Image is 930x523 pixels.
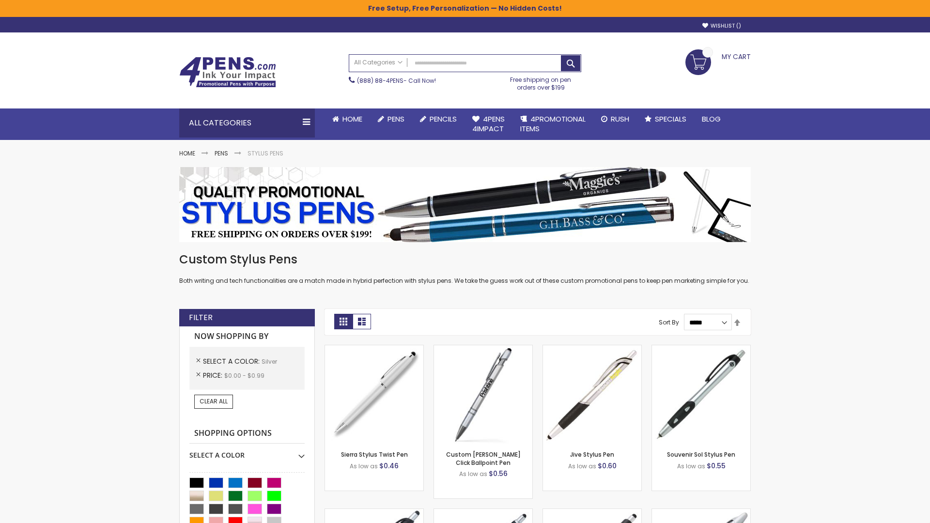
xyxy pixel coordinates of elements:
[189,423,305,444] strong: Shopping Options
[652,508,750,517] a: Twist Highlighter-Pen Stylus Combo-Silver
[203,370,224,380] span: Price
[543,345,641,444] img: Jive Stylus Pen-Silver
[179,252,751,267] h1: Custom Stylus Pens
[652,345,750,353] a: Souvenir Sol Stylus Pen-Silver
[325,345,423,353] a: Stypen-35-Silver
[379,461,399,471] span: $0.46
[655,114,686,124] span: Specials
[434,345,532,444] img: Custom Alex II Click Ballpoint Pen-Silver
[459,470,487,478] span: As low as
[543,345,641,353] a: Jive Stylus Pen-Silver
[179,149,195,157] a: Home
[500,72,582,92] div: Free shipping on pen orders over $199
[677,462,705,470] span: As low as
[434,508,532,517] a: Epiphany Stylus Pens-Silver
[354,59,403,66] span: All Categories
[652,345,750,444] img: Souvenir Sol Stylus Pen-Silver
[512,108,593,140] a: 4PROMOTIONALITEMS
[215,149,228,157] a: Pens
[325,108,370,130] a: Home
[520,114,586,134] span: 4PROMOTIONAL ITEMS
[179,167,751,242] img: Stylus Pens
[325,508,423,517] a: React Stylus Grip Pen-Silver
[325,345,423,444] img: Stypen-35-Silver
[598,461,617,471] span: $0.60
[659,318,679,326] label: Sort By
[593,108,637,130] a: Rush
[637,108,694,130] a: Specials
[357,77,436,85] span: - Call Now!
[543,508,641,517] a: Souvenir® Emblem Stylus Pen-Silver
[189,312,213,323] strong: Filter
[430,114,457,124] span: Pencils
[179,57,276,88] img: 4Pens Custom Pens and Promotional Products
[179,108,315,138] div: All Categories
[667,450,735,459] a: Souvenir Sol Stylus Pen
[694,108,728,130] a: Blog
[200,397,228,405] span: Clear All
[357,77,403,85] a: (888) 88-4PENS
[702,22,741,30] a: Wishlist
[568,462,596,470] span: As low as
[611,114,629,124] span: Rush
[472,114,505,134] span: 4Pens 4impact
[194,395,233,408] a: Clear All
[489,469,508,478] span: $0.56
[412,108,465,130] a: Pencils
[179,252,751,285] div: Both writing and tech functionalities are a match made in hybrid perfection with stylus pens. We ...
[349,55,407,71] a: All Categories
[350,462,378,470] span: As low as
[189,444,305,460] div: Select A Color
[702,114,721,124] span: Blog
[224,371,264,380] span: $0.00 - $0.99
[334,314,353,329] strong: Grid
[341,450,408,459] a: Sierra Stylus Twist Pen
[707,461,726,471] span: $0.55
[370,108,412,130] a: Pens
[248,149,283,157] strong: Stylus Pens
[434,345,532,353] a: Custom Alex II Click Ballpoint Pen-Silver
[446,450,521,466] a: Custom [PERSON_NAME] Click Ballpoint Pen
[342,114,362,124] span: Home
[387,114,404,124] span: Pens
[465,108,512,140] a: 4Pens4impact
[570,450,614,459] a: Jive Stylus Pen
[262,357,277,366] span: Silver
[203,356,262,366] span: Select A Color
[189,326,305,347] strong: Now Shopping by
